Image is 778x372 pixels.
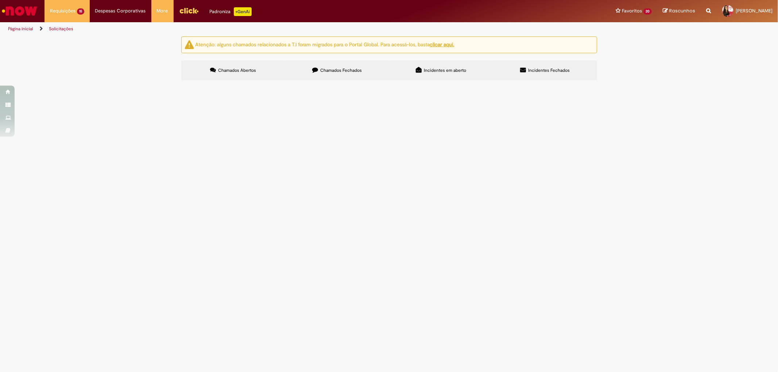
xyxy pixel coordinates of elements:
[430,41,454,48] a: clicar aqui.
[210,7,252,16] div: Padroniza
[95,7,146,15] span: Despesas Corporativas
[663,8,695,15] a: Rascunhos
[49,26,73,32] a: Solicitações
[196,41,454,48] ng-bind-html: Atenção: alguns chamados relacionados a T.I foram migrados para o Portal Global. Para acessá-los,...
[179,5,199,16] img: click_logo_yellow_360x200.png
[736,8,773,14] span: [PERSON_NAME]
[424,67,466,73] span: Incidentes em aberto
[643,8,652,15] span: 20
[320,67,362,73] span: Chamados Fechados
[622,7,642,15] span: Favoritos
[234,7,252,16] p: +GenAi
[1,4,38,18] img: ServiceNow
[8,26,33,32] a: Página inicial
[157,7,168,15] span: More
[669,7,695,14] span: Rascunhos
[5,22,513,36] ul: Trilhas de página
[77,8,84,15] span: 15
[528,67,570,73] span: Incidentes Fechados
[50,7,76,15] span: Requisições
[218,67,256,73] span: Chamados Abertos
